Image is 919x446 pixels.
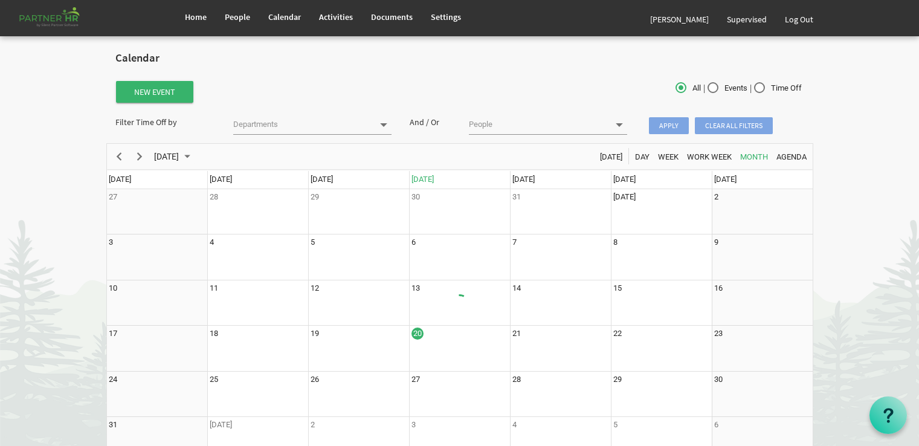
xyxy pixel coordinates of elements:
span: Time Off [754,83,802,94]
h2: Calendar [115,52,804,65]
a: Supervised [718,2,776,36]
input: Departments [233,116,373,133]
a: [PERSON_NAME] [641,2,718,36]
span: Documents [371,11,413,22]
span: Supervised [727,14,767,25]
div: And / Or [401,116,460,128]
span: Clear all filters [695,117,773,134]
span: Events [708,83,747,94]
span: Apply [649,117,689,134]
span: Home [185,11,207,22]
div: | | [578,80,813,97]
span: Calendar [268,11,301,22]
span: Settings [431,11,461,22]
button: New Event [116,81,193,103]
a: Log Out [776,2,822,36]
span: All [676,83,701,94]
input: People [469,116,608,133]
span: Activities [319,11,353,22]
span: People [225,11,250,22]
div: Filter Time Off by [106,116,224,128]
